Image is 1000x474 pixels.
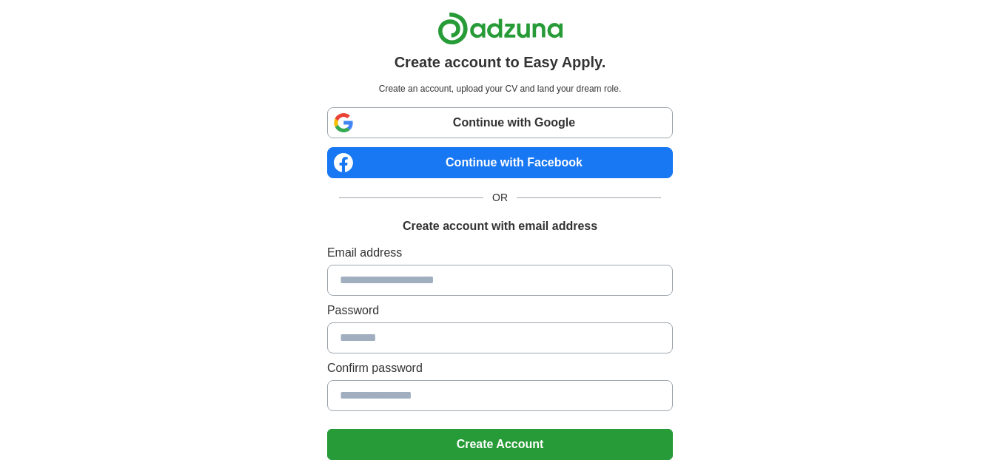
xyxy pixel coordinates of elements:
[327,429,673,460] button: Create Account
[327,359,673,377] label: Confirm password
[327,147,673,178] a: Continue with Facebook
[327,302,673,319] label: Password
[330,82,670,95] p: Create an account, upload your CV and land your dream role.
[327,107,673,138] a: Continue with Google
[437,12,563,45] img: Adzuna logo
[395,51,606,73] h1: Create account to Easy Apply.
[327,244,673,262] label: Email address
[483,190,517,206] span: OR
[403,217,597,235] h1: Create account with email address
